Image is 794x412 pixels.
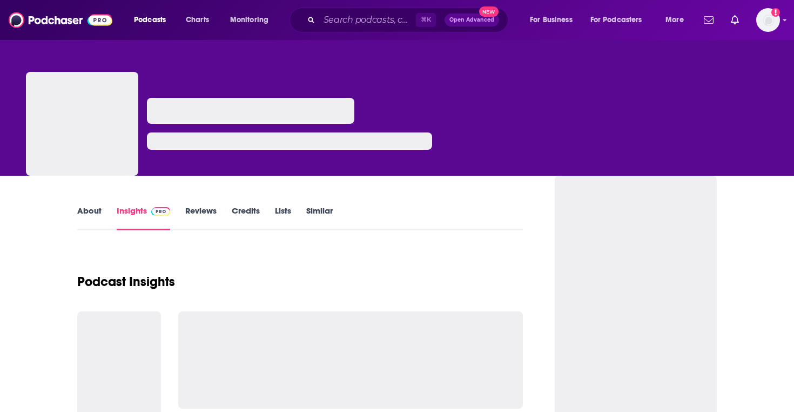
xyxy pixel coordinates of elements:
img: Podchaser - Follow, Share and Rate Podcasts [9,10,112,30]
a: Lists [275,205,291,230]
a: Reviews [185,205,217,230]
span: For Business [530,12,573,28]
svg: Add a profile image [771,8,780,17]
a: Show notifications dropdown [699,11,718,29]
button: open menu [583,11,658,29]
h1: Podcast Insights [77,274,175,290]
button: open menu [522,11,586,29]
button: Show profile menu [756,8,780,32]
img: User Profile [756,8,780,32]
span: Monitoring [230,12,268,28]
button: open menu [658,11,697,29]
button: open menu [223,11,282,29]
span: More [665,12,684,28]
button: Open AdvancedNew [445,14,499,26]
a: Credits [232,205,260,230]
img: Podchaser Pro [151,207,170,216]
a: Charts [179,11,216,29]
span: Podcasts [134,12,166,28]
span: New [479,6,499,17]
span: Charts [186,12,209,28]
span: For Podcasters [590,12,642,28]
input: Search podcasts, credits, & more... [319,11,416,29]
span: Open Advanced [449,17,494,23]
a: About [77,205,102,230]
span: Logged in as KTMSseat4 [756,8,780,32]
button: open menu [126,11,180,29]
a: Similar [306,205,333,230]
span: ⌘ K [416,13,436,27]
div: Search podcasts, credits, & more... [300,8,519,32]
a: Show notifications dropdown [726,11,743,29]
a: InsightsPodchaser Pro [117,205,170,230]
